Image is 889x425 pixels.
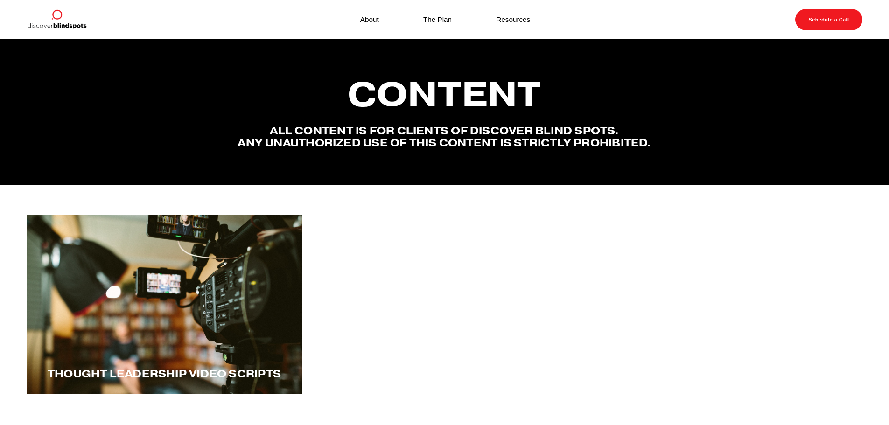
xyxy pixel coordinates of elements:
[684,367,765,380] span: Voice Overs
[423,13,452,26] a: The Plan
[388,367,500,380] span: One word blogs
[237,76,652,112] h2: Content
[237,125,652,149] h4: All content is for Clients of Discover Blind spots. Any unauthorized use of this content is stric...
[496,13,530,26] a: Resources
[360,13,379,26] a: About
[48,367,281,380] span: Thought LEadership Video Scripts
[795,9,862,30] a: Schedule a Call
[27,9,86,30] img: Discover Blind Spots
